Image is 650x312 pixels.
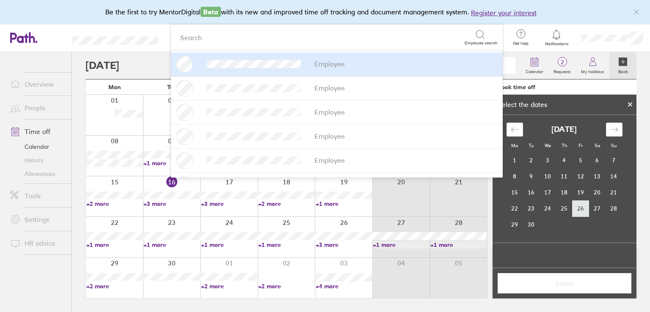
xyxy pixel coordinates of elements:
[556,168,573,184] td: Thursday, September 11, 2025
[497,115,632,243] div: Calendar
[507,200,523,216] td: Monday, September 22, 2025
[548,67,576,74] label: Requests
[201,241,257,249] a: +1 more
[606,200,622,216] td: Sunday, September 28, 2025
[3,140,72,153] a: Calendar
[507,41,534,46] span: Get help
[521,52,548,79] a: Calendar
[314,108,345,116] div: Employee
[507,216,523,233] td: Monday, September 29, 2025
[540,152,556,168] td: Wednesday, September 3, 2025
[589,200,606,216] td: Saturday, September 27, 2025
[606,168,622,184] td: Sunday, September 14, 2025
[548,59,576,66] span: 2
[3,167,72,181] a: Allowances
[589,184,606,200] td: Saturday, September 20, 2025
[589,168,606,184] td: Saturday, September 13, 2025
[507,152,523,168] td: Monday, September 1, 2025
[316,200,372,208] a: +1 more
[529,142,534,148] small: Tu
[3,187,72,204] a: Tools
[167,84,177,90] span: Tue
[540,184,556,200] td: Wednesday, September 17, 2025
[316,282,372,290] a: +4 more
[3,123,72,140] a: Time off
[108,84,121,90] span: Mon
[3,211,72,228] a: Settings
[545,142,551,148] small: We
[373,241,429,249] a: +1 more
[314,156,345,164] div: Employee
[3,76,72,93] a: Overview
[595,142,600,148] small: Sa
[471,8,537,18] button: Register your interest
[540,168,556,184] td: Wednesday, September 10, 2025
[556,200,573,216] td: Thursday, September 25, 2025
[523,152,540,168] td: Tuesday, September 2, 2025
[523,216,540,233] td: Tuesday, September 30, 2025
[511,142,518,148] small: Mo
[258,282,314,290] a: +2 more
[609,52,636,79] a: Book
[556,152,573,168] td: Thursday, September 4, 2025
[562,142,567,148] small: Th
[523,200,540,216] td: Tuesday, September 23, 2025
[589,152,606,168] td: Saturday, September 6, 2025
[578,142,583,148] small: Fr
[551,125,577,134] strong: [DATE]
[180,33,202,41] div: Search
[576,52,609,79] a: My holidays
[3,99,72,116] a: People
[606,123,622,137] div: Move forward to switch to the next month.
[613,67,633,74] label: Book
[507,184,523,200] td: Monday, September 15, 2025
[493,101,552,108] div: Select the dates
[606,152,622,168] td: Sunday, September 7, 2025
[611,142,617,148] small: Su
[576,67,609,74] label: My holidays
[105,7,545,18] div: Be the first to try MentorDigital with its new and improved time off tracking and document manage...
[201,7,221,17] span: Beta
[201,282,257,290] a: +2 more
[540,200,556,216] td: Wednesday, September 24, 2025
[86,241,143,249] a: +1 more
[573,200,589,216] td: Friday, September 26, 2025
[316,241,372,249] a: +3 more
[143,241,200,249] a: +1 more
[507,123,523,137] div: Move backward to switch to the previous month.
[465,41,498,46] span: Employee search
[573,152,589,168] td: Friday, September 5, 2025
[86,200,143,208] a: +2 more
[573,184,589,200] td: Friday, September 19, 2025
[258,241,314,249] a: +1 more
[314,60,345,68] div: Employee
[573,168,589,184] td: Friday, September 12, 2025
[86,282,143,290] a: +2 more
[504,279,625,287] span: Select
[498,273,631,293] button: Select
[258,200,314,208] a: +2 more
[543,41,570,47] span: Notifications
[314,84,345,92] div: Employee
[314,132,345,140] div: Employee
[606,184,622,200] td: Sunday, September 21, 2025
[498,84,535,90] div: Book time off
[3,235,72,252] a: HR advice
[3,153,72,167] a: History
[201,200,257,208] a: +3 more
[556,184,573,200] td: Thursday, September 18, 2025
[430,241,487,249] a: +1 more
[143,159,200,167] a: +1 more
[548,52,576,79] a: 2Requests
[523,168,540,184] td: Tuesday, September 9, 2025
[523,184,540,200] td: Tuesday, September 16, 2025
[143,200,200,208] a: +3 more
[507,168,523,184] td: Monday, September 8, 2025
[521,67,548,74] label: Calendar
[543,29,570,47] a: Notifications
